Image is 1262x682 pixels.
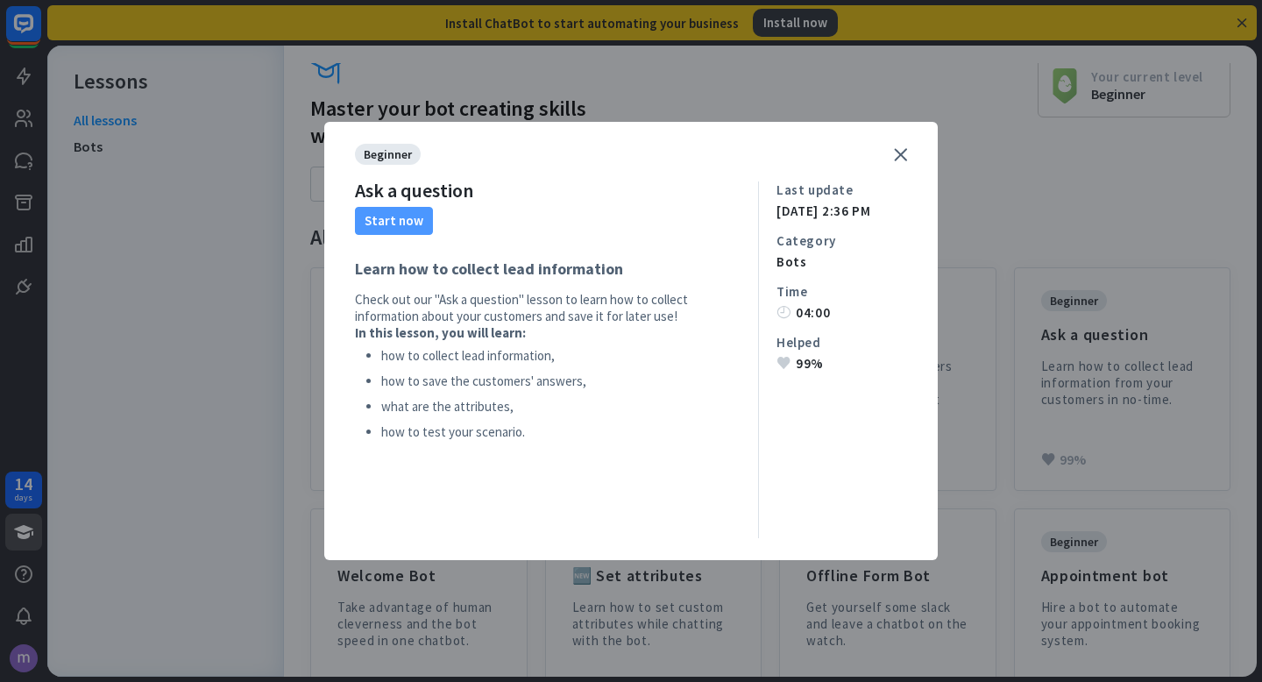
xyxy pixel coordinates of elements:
[14,7,67,60] button: Open LiveChat chat widget
[776,181,907,198] div: Last update
[776,355,907,372] div: 99%
[381,345,741,366] li: how to collect lead information,
[355,144,421,165] div: beginner
[381,422,741,443] li: how to test your scenario.
[355,178,473,202] div: Ask a question
[355,291,741,324] p: Check out our "Ask a question" lesson to learn how to collect information about your customers an...
[776,304,907,321] div: 04:00
[355,257,741,282] h3: Learn how to collect lead information
[894,148,907,161] i: close
[776,357,791,370] i: heart
[776,283,907,300] div: Time
[776,202,907,219] div: [DATE] 2:36 PM
[776,253,907,270] div: bots
[355,324,526,341] b: In this lesson, you will learn:
[776,306,791,319] i: time
[381,396,741,417] li: what are the attributes,
[381,371,741,392] li: how to save the customers' answers,
[776,334,907,351] div: Helped
[355,207,433,235] button: Start now
[776,232,907,249] div: Category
